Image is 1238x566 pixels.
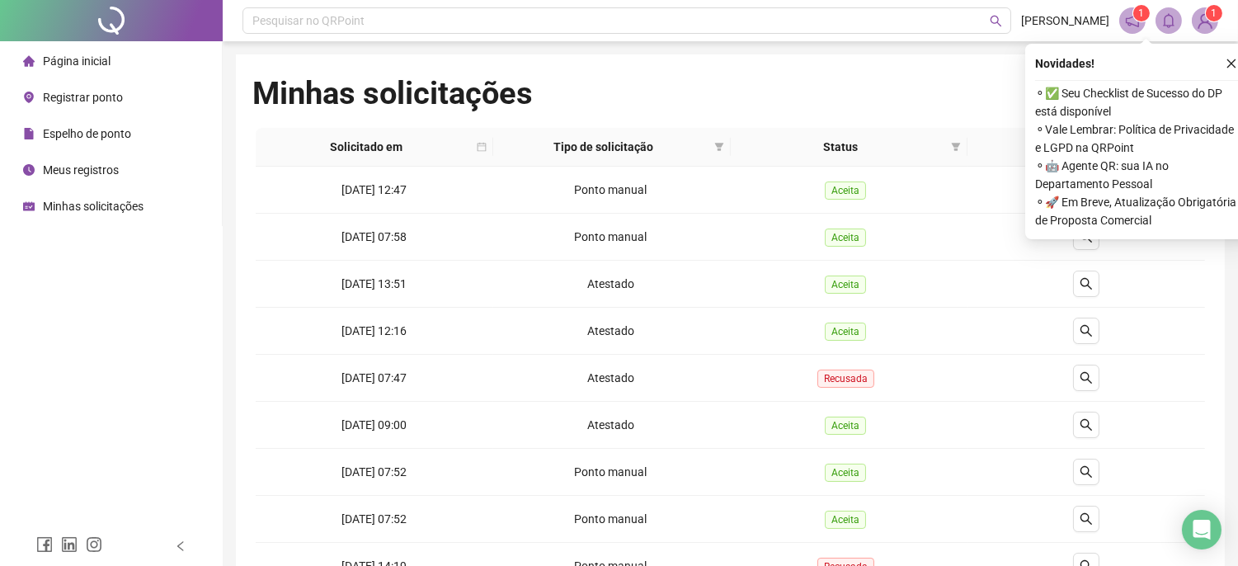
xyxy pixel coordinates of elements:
[43,54,111,68] span: Página inicial
[825,276,866,294] span: Aceita
[341,324,407,337] span: [DATE] 12:16
[23,55,35,67] span: home
[1080,512,1093,526] span: search
[262,138,470,156] span: Solicitado em
[1035,54,1094,73] span: Novidades !
[1139,7,1145,19] span: 1
[1206,5,1222,21] sup: Atualize o seu contato no menu Meus Dados
[1226,58,1237,69] span: close
[43,127,131,140] span: Espelho de ponto
[1212,7,1217,19] span: 1
[825,323,866,341] span: Aceita
[825,511,866,529] span: Aceita
[574,230,647,243] span: Ponto manual
[477,142,487,152] span: calendar
[500,138,708,156] span: Tipo de solicitação
[43,200,144,213] span: Minhas solicitações
[43,163,119,177] span: Meus registros
[574,183,647,196] span: Ponto manual
[1193,8,1217,33] img: 83971
[86,536,102,553] span: instagram
[574,512,647,526] span: Ponto manual
[587,418,634,432] span: Atestado
[587,277,634,290] span: Atestado
[341,418,407,432] span: [DATE] 09:00
[1080,324,1093,337] span: search
[1161,13,1176,28] span: bell
[341,465,407,479] span: [DATE] 07:52
[1080,277,1093,290] span: search
[341,277,407,290] span: [DATE] 13:51
[825,229,866,247] span: Aceita
[252,74,533,112] h1: Minhas solicitações
[574,465,647,479] span: Ponto manual
[341,512,407,526] span: [DATE] 07:52
[967,128,1205,167] th: Detalhes
[1133,5,1150,21] sup: 1
[587,371,634,384] span: Atestado
[825,417,866,435] span: Aceita
[23,164,35,176] span: clock-circle
[990,15,1002,27] span: search
[587,324,634,337] span: Atestado
[23,92,35,103] span: environment
[1080,371,1093,384] span: search
[23,200,35,212] span: schedule
[175,540,186,552] span: left
[61,536,78,553] span: linkedin
[1080,465,1093,479] span: search
[341,230,407,243] span: [DATE] 07:58
[1125,13,1140,28] span: notification
[36,536,53,553] span: facebook
[825,182,866,200] span: Aceita
[341,371,407,384] span: [DATE] 07:47
[473,134,490,159] span: calendar
[817,370,874,388] span: Recusada
[43,91,123,104] span: Registrar ponto
[1080,418,1093,432] span: search
[711,134,727,159] span: filter
[951,142,961,152] span: filter
[714,142,724,152] span: filter
[23,128,35,139] span: file
[1182,510,1222,549] div: Open Intercom Messenger
[825,464,866,482] span: Aceita
[737,138,945,156] span: Status
[1021,12,1109,30] span: [PERSON_NAME]
[948,134,964,159] span: filter
[341,183,407,196] span: [DATE] 12:47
